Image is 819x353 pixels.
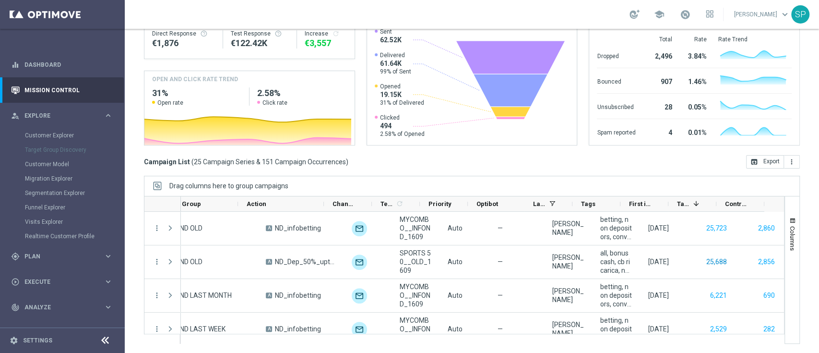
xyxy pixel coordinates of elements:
div: 3.84% [683,48,706,63]
div: 16 Sep 2025, Tuesday [648,291,669,300]
div: Serena Piraino [552,320,584,338]
span: Clicked [380,114,425,122]
a: Customer Model [25,160,100,168]
div: Migration Explorer [25,171,124,186]
span: SPORTS 50__OLD_1609 [400,249,431,275]
span: — [498,224,503,232]
span: A [266,225,272,231]
div: 0.05% [683,98,706,114]
span: Explore [24,113,104,119]
div: Customer Model [25,157,124,171]
div: €122,424 [231,37,289,49]
span: school [654,9,665,20]
div: track_changes Analyze keyboard_arrow_right [11,304,113,311]
div: Customer Explorer [25,128,124,143]
div: 4 [647,124,672,139]
span: ( [191,158,194,166]
div: 16 Sep 2025, Tuesday [648,325,669,333]
span: MYCOMBO__INFOND_1609 [400,215,431,241]
div: 28 [647,98,672,114]
div: Direct Response [152,30,215,37]
div: €3,557 [305,37,347,49]
span: Target Group [161,200,201,207]
span: ND_infobetting [275,325,321,333]
div: €1,876 [152,37,215,49]
span: MYCOMBO__INFOND_1609 [400,316,431,342]
div: 907 [647,73,672,88]
div: Dropped [597,48,635,63]
i: keyboard_arrow_right [104,277,113,286]
img: Optimail [352,255,367,270]
span: A [266,326,272,332]
multiple-options-button: Export to CSV [746,158,800,165]
span: Control Customers [725,200,748,207]
a: Migration Explorer [25,175,100,183]
span: 25 Campaign Series & 151 Campaign Occurrences [194,158,346,166]
span: all, bonus cash, cb ricarica, non depositors, conversion [600,249,632,275]
i: keyboard_arrow_right [104,111,113,120]
span: betting, non depositors, conversion, informativa, no bonus [600,282,632,308]
a: Realtime Customer Profile [25,232,100,240]
div: Unsubscribed [597,98,635,114]
a: [PERSON_NAME]keyboard_arrow_down [733,7,791,22]
span: — [498,291,503,300]
span: 19.15K [380,90,424,99]
button: equalizer Dashboard [11,61,113,69]
span: Open rate [157,99,183,107]
span: Drag columns here to group campaigns [169,182,288,190]
img: Optimail [352,221,367,236]
div: Dashboard [11,52,113,77]
i: more_vert [153,291,161,300]
span: 494 [380,122,425,130]
i: open_in_browser [750,158,758,166]
div: person_search Explore keyboard_arrow_right [11,112,113,120]
span: Columns [789,226,796,251]
span: Analyze [24,304,104,310]
div: Rate [683,36,706,43]
span: Auto [448,292,463,299]
div: Analyze [11,303,104,312]
button: gps_fixed Plan keyboard_arrow_right [11,253,113,260]
div: Test Response [231,30,289,37]
a: Mission Control [24,77,113,103]
div: Explore [11,111,104,120]
button: 6,221 [709,290,728,302]
div: Total [647,36,672,43]
button: 25,688 [705,256,728,268]
button: Mission Control [11,86,113,94]
button: open_in_browser Export [746,155,784,169]
span: betting, non depositors, conversion, informativa, no bonus [600,215,632,241]
span: Opened [380,83,424,90]
button: more_vert [153,325,161,333]
span: Plan [24,254,104,259]
a: Funnel Explorer [25,204,100,211]
div: Optimail [352,322,367,337]
a: Settings [23,338,52,343]
i: track_changes [11,303,20,312]
div: 0.01% [683,124,706,139]
div: Serena Piraino [552,253,584,270]
div: Serena Piraino [552,219,584,237]
button: play_circle_outline Execute keyboard_arrow_right [11,278,113,286]
button: more_vert [153,224,161,232]
i: settings [10,336,18,345]
span: 2.58% of Opened [380,130,425,138]
div: Press SPACE to select this row. [144,212,181,245]
div: 2,496 [647,48,672,63]
span: Auto [448,325,463,333]
span: Templates [380,200,394,207]
div: Press SPACE to select this row. [144,245,181,279]
button: 25,723 [705,222,728,234]
span: 61.64K [380,59,411,68]
span: ND_infobetting [275,291,321,300]
span: — [498,257,503,266]
span: ND OLD [180,257,202,266]
div: Target Group Discovery [25,143,124,157]
span: Sent [380,28,402,36]
span: ND LAST WEEK [180,325,226,333]
div: Funnel Explorer [25,200,124,215]
h2: 31% [152,87,241,99]
span: 31% of Delivered [380,99,424,107]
